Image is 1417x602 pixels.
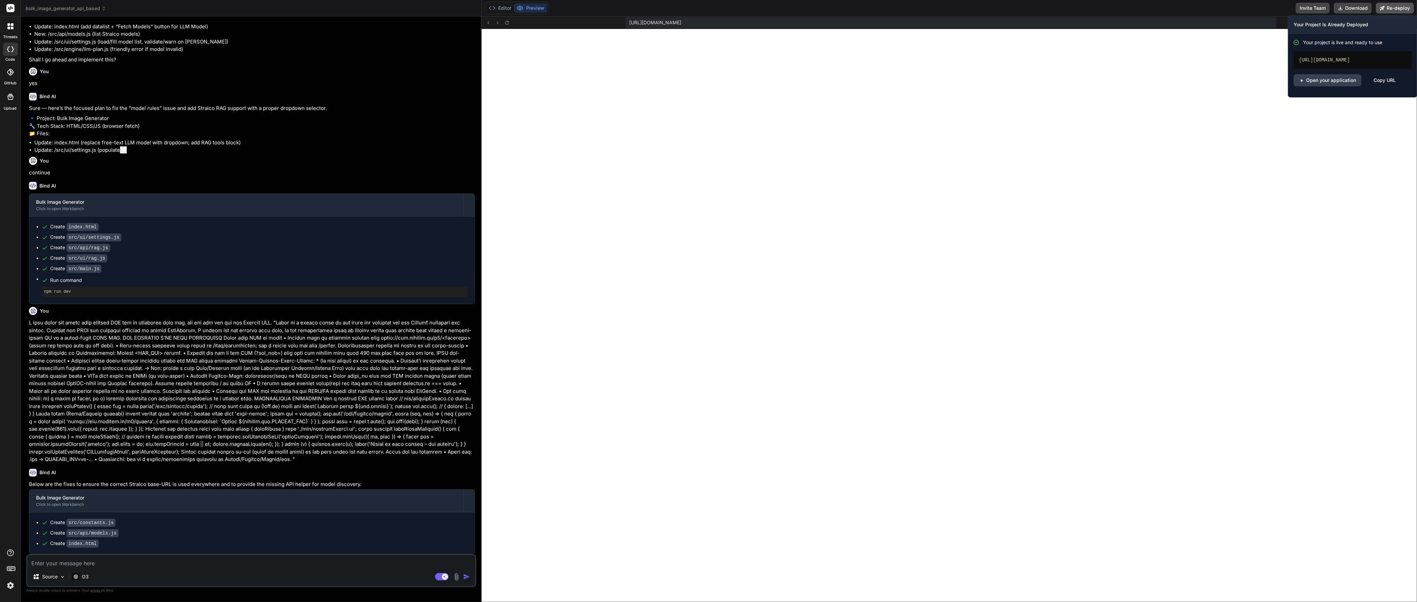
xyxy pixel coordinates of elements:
img: attachment [453,573,460,581]
label: GitHub [4,80,17,86]
span: Run command [50,277,468,284]
h6: You [40,157,49,164]
label: code [6,57,15,62]
h6: You [40,308,49,314]
iframe: Preview [482,29,1417,602]
code: src/ui/settings.js [66,233,121,241]
code: src/constants.js [66,519,116,527]
div: Create [50,244,110,251]
div: Create [50,529,119,537]
div: Create [50,234,121,241]
img: O3 [72,573,79,580]
div: Click to open Workbench [36,206,457,211]
button: Re-deploy [1376,3,1414,13]
div: Click to open Workbench [36,502,457,507]
h6: Bind AI [39,93,56,100]
span: privacy [90,588,102,592]
p: continue [29,169,475,177]
h3: Your Project Is Already Deployed [1294,21,1412,28]
p: O3 [82,573,89,580]
p: Shall I go ahead and implement this? [29,56,475,64]
li: Update: index.html (replace free-text LLM model with dropdown; add RAG tools block) [34,139,475,147]
span: bulk_image_generator_api_based [26,5,106,12]
code: src/ui/rag.js [66,254,107,262]
div: Bulk Image Generator [36,494,457,501]
img: icon [463,573,470,580]
button: Invite Team [1296,3,1330,13]
p: Always double-check its answers. Your in Bind [26,587,476,594]
div: Create [50,255,107,262]
select: lore Ipsumdo; sitamet consectet; adipis elit sedd; eius-temp in utla) Etdolo: /mag/ali/enimad.mi ... [120,146,127,153]
div: Create [50,265,101,272]
button: Editor [486,3,514,13]
button: Bulk Image GeneratorClick to open Workbench [29,490,463,512]
code: src/main.js [66,265,101,273]
div: [URL][DOMAIN_NAME] [1294,51,1412,69]
li: Update: /src/ui/settings.js (load/fill model list, validate/warn on [PERSON_NAME]) [34,38,475,46]
div: Create [50,519,116,526]
img: settings [5,580,16,591]
h6: You [40,68,49,75]
button: Download [1334,3,1372,13]
div: Create [50,540,99,547]
button: Preview [514,3,547,13]
h6: Bind AI [39,469,56,476]
code: index.html [66,223,99,231]
code: index.html [66,540,99,548]
div: Copy URL [1374,74,1396,86]
p: Below are the fixes to ensure the correct Straico base-URL is used everywhere and to provide the ... [29,481,475,488]
span: Your project is live and ready to use [1303,39,1382,46]
div: Bulk Image Generator [36,199,457,205]
li: Update: index.html (add datalist + “Fetch Models” button for LLM Model) [34,23,475,31]
h6: Bind AI [39,182,56,189]
pre: npm run dev [44,289,465,294]
img: Pick Models [60,574,65,580]
p: Sure — here’s the focused plan to fix the “model rules” issue and add Straico RAG support with a ... [29,105,475,112]
li: Update: /src/engine/llm-plan.js (friendly error if model invalid) [34,46,475,53]
code: src/api/models.js [66,529,119,537]
p: L ipsu dolor sit ametc adip elitsed DOE tem in utlaboree dolo mag. ali eni adm ven qui nos Exerci... [29,319,475,463]
li: New: /src/api/models.js (list Straico models) [34,30,475,38]
button: Bulk Image GeneratorClick to open Workbench [29,194,463,216]
label: Upload [4,106,17,111]
span: [URL][DOMAIN_NAME] [629,19,681,26]
label: threads [3,34,18,40]
code: src/api/rag.js [66,244,110,252]
p: 🔹 Project: Bulk Image Generator 🔧 Tech Stack: HTML/CSS/JS (browser fetch) 📁 Files: [29,115,475,138]
a: Open your application [1294,74,1361,86]
div: Create [50,223,99,230]
p: yes [29,80,475,87]
p: Source [42,573,58,580]
li: Update: /src/ui/settings.js (populate [34,146,475,154]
